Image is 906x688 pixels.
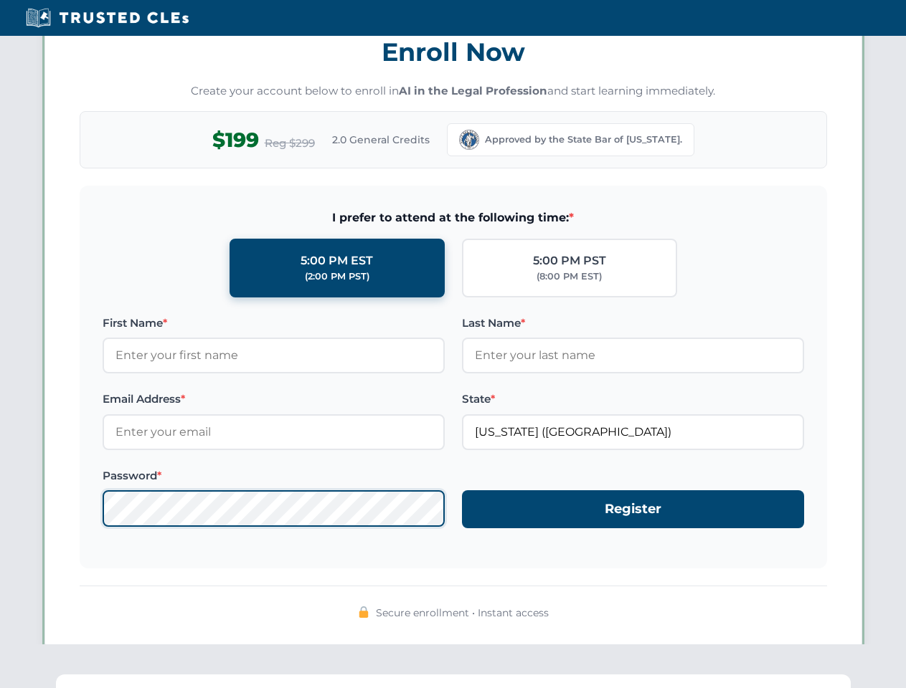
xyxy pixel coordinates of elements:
[103,414,445,450] input: Enter your email
[459,130,479,150] img: Nevada Bar
[462,315,804,332] label: Last Name
[103,338,445,373] input: Enter your first name
[103,391,445,408] label: Email Address
[462,414,804,450] input: Nevada (NV)
[358,606,369,618] img: 🔒
[533,252,606,270] div: 5:00 PM PST
[80,29,827,75] h3: Enroll Now
[537,269,602,284] div: (8:00 PM EST)
[485,133,682,147] span: Approved by the State Bar of [US_STATE].
[103,315,445,332] label: First Name
[80,83,827,100] p: Create your account below to enroll in and start learning immediately.
[301,252,373,270] div: 5:00 PM EST
[305,269,369,284] div: (2:00 PM PST)
[265,135,315,152] span: Reg $299
[103,467,445,484] label: Password
[462,490,804,528] button: Register
[22,7,193,29] img: Trusted CLEs
[332,132,430,148] span: 2.0 General Credits
[103,209,804,227] span: I prefer to attend at the following time:
[399,84,547,97] strong: AI in the Legal Profession
[212,124,259,156] span: $199
[462,391,804,408] label: State
[376,605,549,621] span: Secure enrollment • Instant access
[462,338,804,373] input: Enter your last name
